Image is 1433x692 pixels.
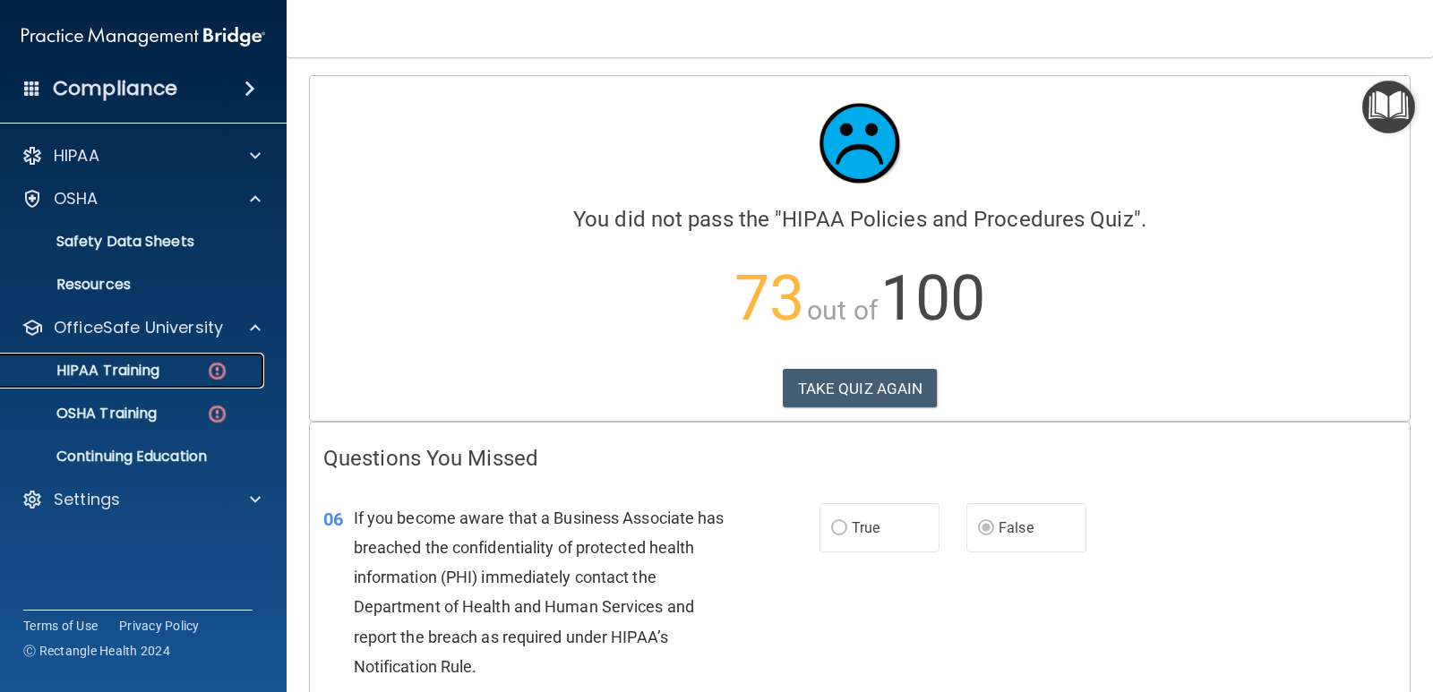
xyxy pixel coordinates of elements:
span: HIPAA Policies and Procedures Quiz [782,207,1133,232]
input: True [831,522,847,535]
p: Settings [54,489,120,510]
span: If you become aware that a Business Associate has breached the confidentiality of protected healt... [354,508,725,676]
input: False [978,522,994,535]
p: OfficeSafe University [54,317,223,338]
img: danger-circle.6113f641.png [206,403,228,425]
h4: Compliance [53,76,177,101]
p: OSHA [54,188,99,209]
img: PMB logo [21,19,265,55]
p: OSHA Training [12,405,157,423]
a: Settings [21,489,261,510]
a: OfficeSafe University [21,317,261,338]
a: OSHA [21,188,261,209]
img: sad_face.ecc698e2.jpg [806,90,914,197]
a: Terms of Use [23,617,98,635]
span: False [999,519,1034,536]
p: HIPAA [54,145,99,167]
img: danger-circle.6113f641.png [206,360,228,382]
p: Continuing Education [12,448,256,466]
span: out of [807,295,878,326]
a: HIPAA [21,145,261,167]
button: TAKE QUIZ AGAIN [783,369,938,408]
span: 100 [880,261,985,335]
span: 73 [734,261,804,335]
h4: Questions You Missed [323,447,1396,470]
p: Resources [12,276,256,294]
p: HIPAA Training [12,362,159,380]
a: Privacy Policy [119,617,200,635]
span: 06 [323,508,343,530]
h4: You did not pass the " ". [323,208,1396,231]
span: True [852,519,880,536]
button: Open Resource Center [1362,81,1415,133]
p: Safety Data Sheets [12,233,256,251]
span: Ⓒ Rectangle Health 2024 [23,642,170,660]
